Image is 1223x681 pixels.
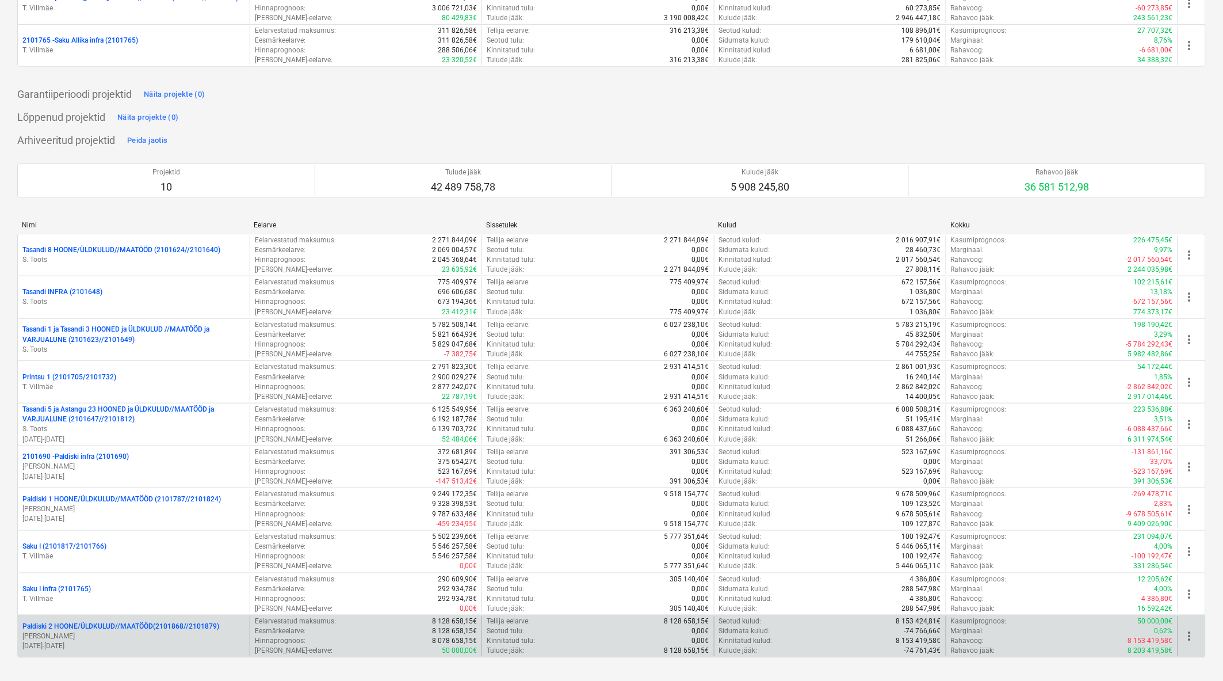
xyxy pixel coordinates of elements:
p: Tulude jääk : [487,349,524,359]
div: Tasandi INFRA (2101648)S. Toots [22,287,245,307]
p: Seotud kulud : [719,320,762,330]
button: Peida jaotis [124,131,170,150]
p: Kasumiprognoos : [951,277,1007,287]
span: more_vert [1183,248,1197,262]
p: Rahavoog : [951,382,984,392]
p: Hinnaprognoos : [255,255,305,265]
p: 6 125 549,95€ [432,405,477,414]
div: Saku I infra (2101765)T. Villmäe [22,584,245,604]
p: 45 832,50€ [906,330,941,340]
p: 42 489 758,78 [431,180,496,194]
p: -6 088 437,66€ [1126,424,1173,434]
p: Tulude jääk : [487,55,524,65]
p: Marginaal : [951,457,984,467]
p: 2 244 035,98€ [1128,265,1173,275]
p: Lõppenud projektid [17,111,105,124]
p: [PERSON_NAME]-eelarve : [255,349,332,359]
p: 2 271 844,09€ [432,235,477,245]
p: Tulude jääk : [487,13,524,23]
p: Rahavoo jääk : [951,55,995,65]
p: 775 409,97€ [670,307,709,317]
p: T. Villmäe [22,594,245,604]
p: Seotud tulu : [487,287,524,297]
p: 5 782 508,14€ [432,320,477,330]
p: Eelarvestatud maksumus : [255,405,336,414]
p: 774 373,17€ [1134,307,1173,317]
p: Kinnitatud kulud : [719,382,773,392]
span: more_vert [1183,375,1197,389]
p: 523 167,69€ [438,467,477,477]
p: Garantiiperioodi projektid [17,87,132,101]
span: more_vert [1183,417,1197,431]
p: Tulude jääk : [487,392,524,402]
p: Sidumata kulud : [719,457,770,467]
p: Sidumata kulud : [719,287,770,297]
p: 0,00€ [692,340,709,349]
p: 673 194,36€ [438,297,477,307]
p: [DATE] - [DATE] [22,514,245,524]
p: Kulude jääk : [719,392,758,402]
p: 311 826,58€ [438,26,477,36]
p: 223 536,88€ [1134,405,1173,414]
p: Hinnaprognoos : [255,45,305,55]
div: Saku I (2101817/2101766)T. Villmäe [22,542,245,561]
p: Rahavoo jääk : [951,13,995,23]
p: Tulude jääk : [487,435,524,444]
p: Seotud kulud : [719,405,762,414]
p: Kasumiprognoos : [951,320,1007,330]
p: Sidumata kulud : [719,414,770,424]
span: more_vert [1183,503,1197,516]
p: Kinnitatud kulud : [719,45,773,55]
p: -7 382,75€ [444,349,477,359]
p: 52 484,06€ [442,435,477,444]
div: Nimi [22,221,245,229]
p: Hinnaprognoos : [255,340,305,349]
p: T. Villmäe [22,45,245,55]
p: 80 429,83€ [442,13,477,23]
p: Eesmärkeelarve : [255,457,305,467]
p: S. Toots [22,424,245,434]
p: 6 027 238,10€ [664,320,709,330]
p: 391 306,53€ [670,447,709,457]
p: 3,51% [1155,414,1173,424]
p: 2 045 368,64€ [432,255,477,265]
p: 22 787,19€ [442,392,477,402]
p: Rahavoo jääk : [951,435,995,444]
p: 16 240,14€ [906,372,941,382]
p: 34 388,32€ [1138,55,1173,65]
p: Kinnitatud tulu : [487,297,535,307]
p: Eelarvestatud maksumus : [255,362,336,372]
p: 5 783 215,19€ [896,320,941,330]
p: Hinnaprognoos : [255,3,305,13]
p: 6 363 240,60€ [664,405,709,414]
p: 226 475,45€ [1134,235,1173,245]
p: 6 363 240,60€ [664,435,709,444]
p: 672 157,56€ [902,277,941,287]
p: Rahavoo jääk : [951,349,995,359]
div: Näita projekte (0) [144,88,205,101]
p: 0,00€ [692,36,709,45]
div: Paldiski 1 HOONE/ÜLDKULUD//MAATÖÖD (2101787//2101824)[PERSON_NAME][DATE]-[DATE] [22,494,245,524]
div: 2101765 -Saku Allika infra (2101765)T. Villmäe [22,36,245,55]
p: Kulude jääk [731,168,790,177]
p: Kasumiprognoos : [951,447,1007,457]
p: Marginaal : [951,414,984,424]
p: Rahavoog : [951,3,984,13]
p: 0,00€ [692,245,709,255]
p: 0,00€ [692,414,709,424]
p: -131 861,16€ [1132,447,1173,457]
p: S. Toots [22,255,245,265]
p: 775 409,97€ [438,277,477,287]
p: Paldiski 2 HOONE/ÜLDKULUD//MAATÖÖD(2101868//2101879) [22,622,219,631]
p: 0,00€ [692,3,709,13]
p: 6 192 187,78€ [432,414,477,424]
p: 179 610,04€ [902,36,941,45]
span: more_vert [1183,39,1197,52]
div: Tasandi 5 ja Astangu 23 HOONED ja ÜLDKULUD//MAATÖÖD ja VARJUALUNE (2101647//2101812)S. Toots[DATE... [22,405,245,444]
p: 28 460,73€ [906,245,941,255]
p: 0,00€ [924,457,941,467]
p: 3 006 721,03€ [432,3,477,13]
p: Rahavoo jääk : [951,392,995,402]
p: -33,70% [1149,457,1173,467]
p: Rahavoo jääk : [951,307,995,317]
